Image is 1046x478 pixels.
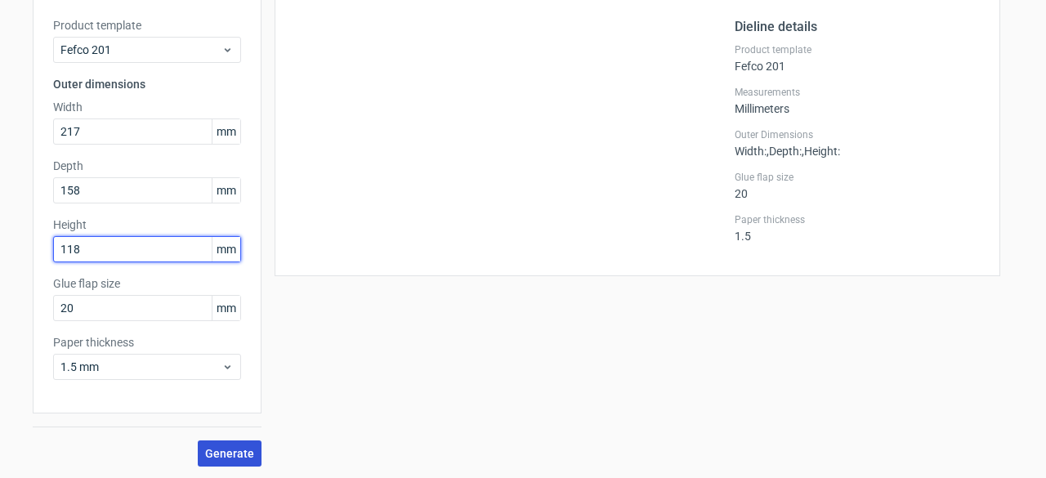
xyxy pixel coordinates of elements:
span: , Height : [802,145,840,158]
span: Fefco 201 [60,42,221,58]
span: mm [212,237,240,261]
span: Width : [735,145,767,158]
h3: Outer dimensions [53,76,241,92]
label: Paper thickness [53,334,241,351]
span: mm [212,296,240,320]
label: Glue flap size [53,275,241,292]
span: , Depth : [767,145,802,158]
button: Generate [198,440,261,467]
label: Outer Dimensions [735,128,980,141]
span: mm [212,178,240,203]
span: Generate [205,448,254,459]
label: Paper thickness [735,213,980,226]
label: Glue flap size [735,171,980,184]
label: Width [53,99,241,115]
h2: Dieline details [735,17,980,37]
div: Millimeters [735,86,980,115]
label: Depth [53,158,241,174]
label: Height [53,217,241,233]
div: Fefco 201 [735,43,980,73]
label: Measurements [735,86,980,99]
label: Product template [53,17,241,34]
span: 1.5 mm [60,359,221,375]
label: Product template [735,43,980,56]
span: mm [212,119,240,144]
div: 20 [735,171,980,200]
div: 1.5 [735,213,980,243]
